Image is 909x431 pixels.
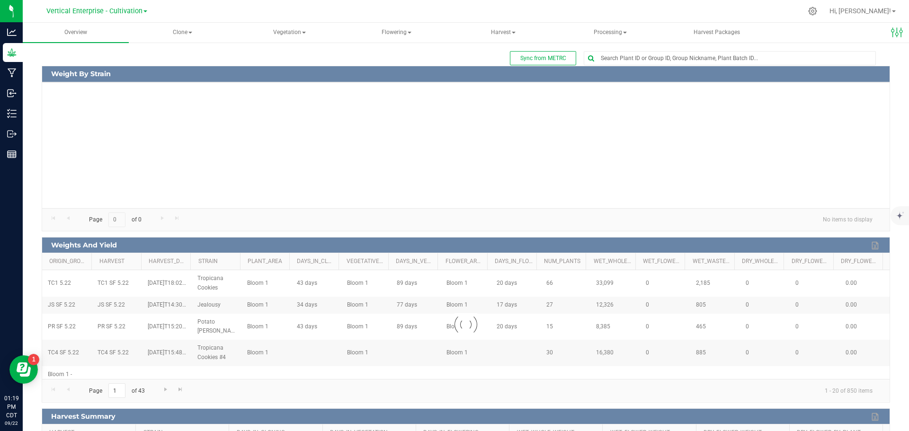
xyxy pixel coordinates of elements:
[23,23,129,43] a: Overview
[343,23,449,43] a: Flowering
[594,258,632,265] a: Wet_Whole_Weight
[99,258,138,265] a: Harvest
[558,23,663,42] span: Processing
[81,383,152,398] span: Page of 43
[693,258,731,265] a: Wet_Waste_Weight
[7,27,17,37] inline-svg: Analytics
[49,237,120,252] span: Weights and Yield
[841,258,879,265] a: Dry_Flower_by_Plant
[510,51,576,65] button: Sync from METRC
[49,258,88,265] a: Origin_Group
[817,383,880,397] span: 1 - 20 of 850 items
[49,409,118,423] span: Harvest Summary
[396,258,434,265] a: Days_in_Vegetation
[807,7,819,16] div: Manage settings
[4,394,18,420] p: 01:19 PM CDT
[198,258,237,265] a: Strain
[520,55,566,62] span: Sync from METRC
[7,150,17,159] inline-svg: Reports
[584,52,875,65] input: Search Plant ID or Group ID, Group Nickname, Plant Batch ID...
[159,383,172,396] a: Go to the next page
[9,355,38,384] iframe: Resource center
[7,68,17,78] inline-svg: Manufacturing
[681,28,753,36] span: Harvest Packages
[49,66,114,81] span: Weight By Strain
[52,28,100,36] span: Overview
[237,23,342,42] span: Vegetation
[7,88,17,98] inline-svg: Inbound
[495,258,533,265] a: Days_in_Flowering
[46,7,143,15] span: Vertical Enterprise - Cultivation
[792,258,830,265] a: Dry_Flower_Weight
[557,23,663,43] a: Processing
[347,258,385,265] a: Vegetative_Area
[815,212,880,227] span: No items to display
[7,109,17,118] inline-svg: Inventory
[7,129,17,139] inline-svg: Outbound
[829,7,891,15] span: Hi, [PERSON_NAME]!
[130,23,235,42] span: Clone
[450,23,556,43] a: Harvest
[446,258,484,265] a: Flower_Area
[544,258,582,265] a: Num_Plants
[149,258,187,265] a: Harvest_Date
[237,23,343,43] a: Vegetation
[248,258,286,265] a: Plant_Area
[297,258,335,265] a: Days_in_Cloning
[130,23,236,43] a: Clone
[742,258,780,265] a: Dry_Whole_Weight
[28,354,39,365] iframe: Resource center unread badge
[81,212,149,227] span: Page of 0
[108,383,125,398] input: 1
[869,239,883,252] a: Export to Excel
[7,48,17,57] inline-svg: Grow
[869,411,883,423] a: Export to Excel
[174,383,187,396] a: Go to the last page
[643,258,681,265] a: Wet_Flower_Weight
[664,23,770,43] a: Harvest Packages
[4,420,18,427] p: 09/22
[344,23,449,42] span: Flowering
[451,23,556,42] span: Harvest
